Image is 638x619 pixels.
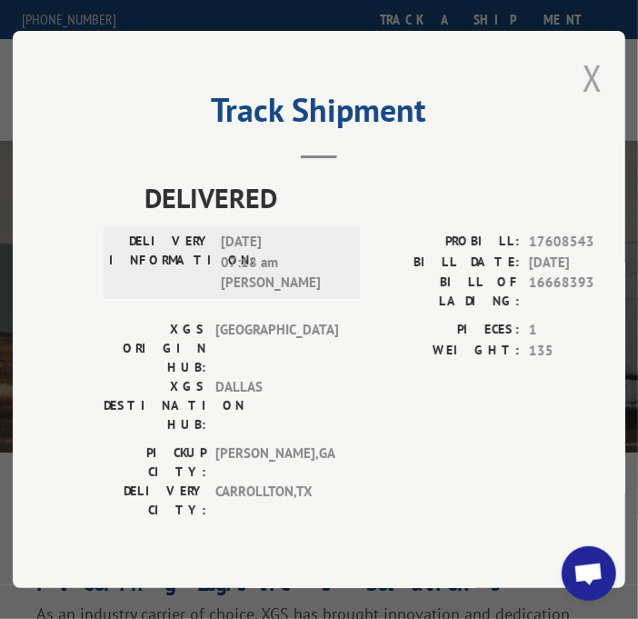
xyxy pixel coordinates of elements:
label: BILL OF LADING: [376,273,520,311]
h2: Track Shipment [104,97,534,132]
label: DELIVERY INFORMATION: [109,232,212,294]
span: [PERSON_NAME] , GA [215,444,338,482]
label: PICKUP CITY: [104,444,206,482]
label: DELIVERY CITY: [104,482,206,520]
label: PIECES: [376,320,520,341]
label: WEIGHT: [376,341,520,362]
label: XGS DESTINATION HUB: [104,377,206,434]
button: Close modal [583,54,603,102]
div: Open chat [562,546,616,601]
span: [DATE] 07:18 am [PERSON_NAME] [221,232,344,294]
span: DALLAS [215,377,338,434]
span: [GEOGRAPHIC_DATA] [215,320,338,377]
span: CARROLLTON , TX [215,482,338,520]
label: XGS ORIGIN HUB: [104,320,206,377]
label: PROBILL: [376,232,520,253]
label: BILL DATE: [376,253,520,274]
